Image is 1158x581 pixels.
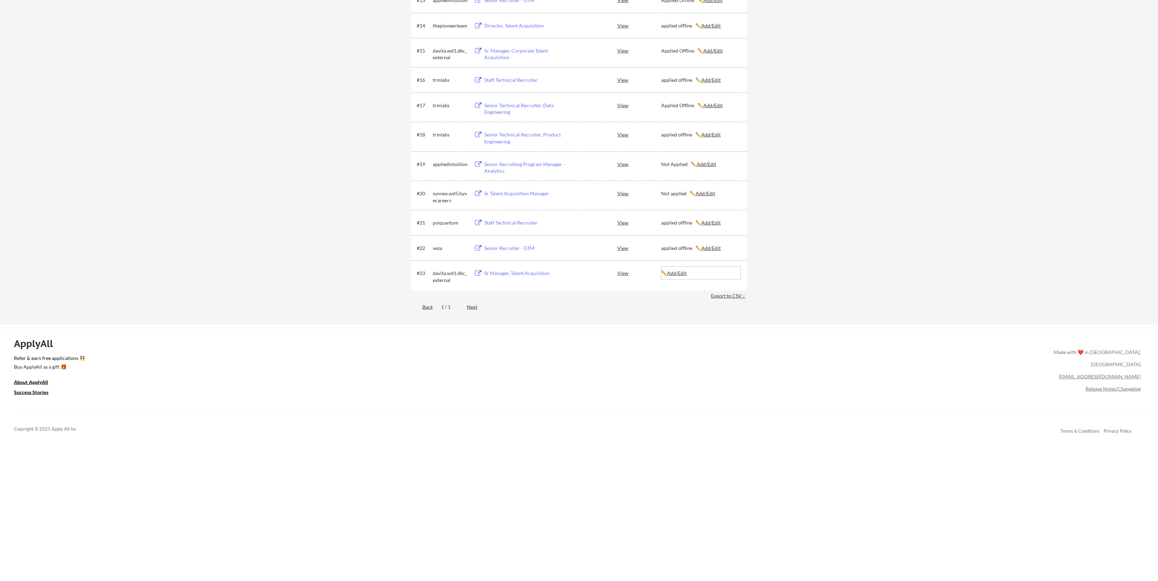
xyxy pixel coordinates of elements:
[617,187,661,199] div: View
[433,219,468,226] div: psiquantum
[433,245,468,252] div: veza
[711,292,747,299] div: Export to CSV ↓
[661,131,741,138] div: applied offline ✏️
[617,44,661,57] div: View
[14,363,84,372] a: Buy ApplyAll as a gift 🎁
[14,356,908,363] a: Refer & earn free applications 👯‍♀️
[417,102,430,109] div: #17
[661,77,741,84] div: applied offline ✏️
[484,161,571,174] div: Senior Recruiting Program Manager - Analytics
[701,23,721,29] u: Add/Edit
[417,219,430,226] div: #21
[661,270,741,277] div: ✏️
[14,426,94,433] div: Copyright © 2025 Apply All Inc
[484,77,571,84] div: Staff Technical Recruiter
[484,190,571,197] div: Sr Talent Acquisition Manager
[433,270,468,283] div: davita.wd1.dkc_external
[617,99,661,111] div: View
[484,270,571,277] div: Sr Manager, Talent Acquisition
[617,19,661,32] div: View
[661,47,741,54] div: Applied Offline ✏️
[703,48,723,54] u: Add/Edit
[417,270,430,277] div: #23
[701,77,721,83] u: Add/Edit
[484,219,571,226] div: Staff Technical Recruiter
[467,304,485,311] div: Next
[417,47,430,54] div: #15
[484,245,571,252] div: Senior Recruiter - GTM
[701,132,721,138] u: Add/Edit
[667,270,687,276] u: Add/Edit
[617,267,661,279] div: View
[417,245,430,252] div: #22
[661,22,741,29] div: applied offline ✏️
[1104,428,1132,434] a: Privacy Policy
[661,190,741,197] div: Not applied ✏️
[1086,386,1141,392] a: Release Notes/Changelog
[484,47,571,61] div: Sr. Manager, Corporate Talent Acquisition
[661,245,741,252] div: applied offline ✏️
[14,389,48,395] u: Success Stories
[617,242,661,254] div: View
[433,22,468,29] div: thepioneerteam
[417,161,430,168] div: #19
[417,22,430,29] div: #14
[703,102,723,108] u: Add/Edit
[441,304,459,311] div: 1 / 1
[1051,346,1141,370] div: Made with ❤️ in [GEOGRAPHIC_DATA], [GEOGRAPHIC_DATA]
[417,131,430,138] div: #18
[1061,428,1100,434] a: Terms & Conditions
[484,22,571,29] div: Director, Talent Acquisition
[14,364,84,369] div: Buy ApplyAll as a gift 🎁
[433,77,468,84] div: trmlabs
[433,190,468,204] div: synnex.wd5.hyvecareers
[1059,374,1141,379] a: [EMAIL_ADDRESS][DOMAIN_NAME]
[14,378,58,387] a: About ApplyAll
[484,102,571,116] div: Senior Technical Recruiter, Data Engineering
[661,161,741,168] div: Not Applied ✏️
[617,73,661,86] div: View
[417,77,430,84] div: #16
[14,338,61,350] div: ApplyAll
[661,102,741,109] div: Applied Offline ✏️
[433,161,468,168] div: appliedintuition
[14,379,48,385] u: About ApplyAll
[661,219,741,226] div: applied offline ✏️
[701,245,721,251] u: Add/Edit
[433,102,468,109] div: trmlabs
[484,131,571,145] div: Senior Technical Recruiter, Product Engineering
[417,190,430,197] div: #20
[617,128,661,141] div: View
[433,131,468,138] div: trmlabs
[14,388,58,397] a: Success Stories
[617,158,661,170] div: View
[696,190,715,196] u: Add/Edit
[701,220,721,226] u: Add/Edit
[697,161,716,167] u: Add/Edit
[617,216,661,229] div: View
[433,47,468,61] div: davita.wd1.dkc_external
[412,304,433,311] div: Back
